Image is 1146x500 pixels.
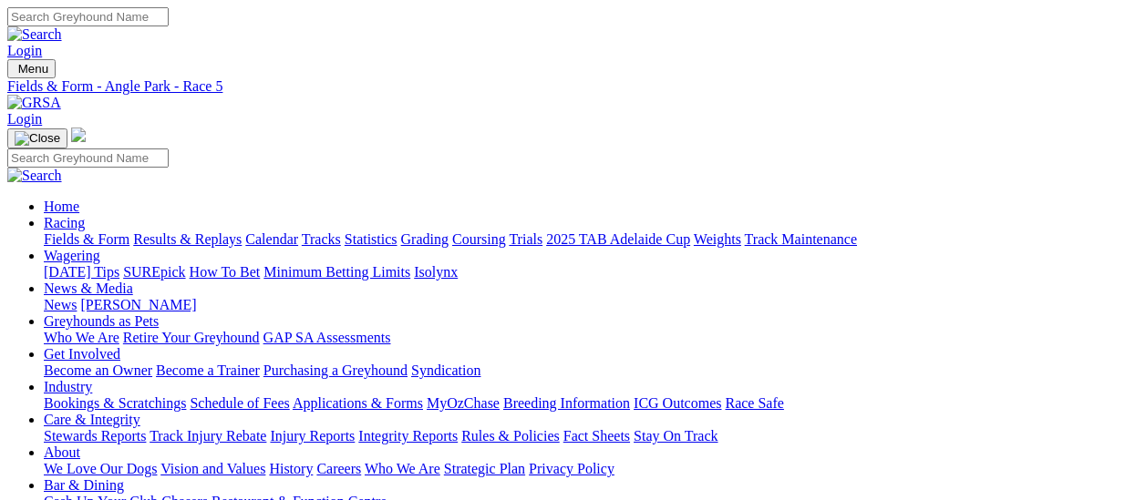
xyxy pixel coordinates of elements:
[529,461,614,476] a: Privacy Policy
[7,111,42,127] a: Login
[190,395,289,411] a: Schedule of Fees
[44,297,1139,313] div: News & Media
[725,395,783,411] a: Race Safe
[44,362,152,378] a: Become an Owner
[44,379,92,394] a: Industry
[44,412,140,427] a: Care & Integrity
[634,395,721,411] a: ICG Outcomes
[123,330,260,345] a: Retire Your Greyhound
[7,59,56,78] button: Toggle navigation
[44,346,120,362] a: Get Involved
[358,428,458,444] a: Integrity Reports
[444,461,525,476] a: Strategic Plan
[694,231,741,247] a: Weights
[503,395,630,411] a: Breeding Information
[44,264,1139,281] div: Wagering
[44,477,124,493] a: Bar & Dining
[7,26,62,43] img: Search
[316,461,361,476] a: Careers
[414,264,458,280] a: Isolynx
[269,461,313,476] a: History
[44,281,133,296] a: News & Media
[44,362,1139,379] div: Get Involved
[7,78,1139,95] a: Fields & Form - Angle Park - Race 5
[7,148,169,168] input: Search
[509,231,542,247] a: Trials
[302,231,341,247] a: Tracks
[7,168,62,184] img: Search
[546,231,690,247] a: 2025 TAB Adelaide Cup
[123,264,185,280] a: SUREpick
[150,428,266,444] a: Track Injury Rebate
[44,231,129,247] a: Fields & Form
[44,428,1139,444] div: Care & Integrity
[263,264,410,280] a: Minimum Betting Limits
[44,428,146,444] a: Stewards Reports
[401,231,449,247] a: Grading
[44,330,119,345] a: Who We Are
[7,43,42,58] a: Login
[44,231,1139,248] div: Racing
[44,297,77,312] a: News
[245,231,298,247] a: Calendar
[345,231,397,247] a: Statistics
[461,428,560,444] a: Rules & Policies
[263,330,391,345] a: GAP SA Assessments
[365,461,440,476] a: Who We Are
[563,428,630,444] a: Fact Sheets
[44,395,1139,412] div: Industry
[7,7,169,26] input: Search
[190,264,261,280] a: How To Bet
[44,215,85,230] a: Racing
[133,231,242,247] a: Results & Replays
[7,128,67,148] button: Toggle navigation
[263,362,408,378] a: Purchasing a Greyhound
[44,444,80,460] a: About
[71,128,86,142] img: logo-grsa-white.png
[44,330,1139,346] div: Greyhounds as Pets
[160,461,265,476] a: Vision and Values
[7,95,61,111] img: GRSA
[745,231,857,247] a: Track Maintenance
[44,264,119,280] a: [DATE] Tips
[80,297,196,312] a: [PERSON_NAME]
[44,395,186,411] a: Bookings & Scratchings
[15,131,60,146] img: Close
[18,62,48,76] span: Menu
[634,428,718,444] a: Stay On Track
[270,428,355,444] a: Injury Reports
[156,362,260,378] a: Become a Trainer
[44,461,157,476] a: We Love Our Dogs
[411,362,480,378] a: Syndication
[44,248,100,263] a: Wagering
[44,313,159,329] a: Greyhounds as Pets
[44,199,79,214] a: Home
[427,395,500,411] a: MyOzChase
[452,231,506,247] a: Coursing
[293,395,423,411] a: Applications & Forms
[44,461,1139,477] div: About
